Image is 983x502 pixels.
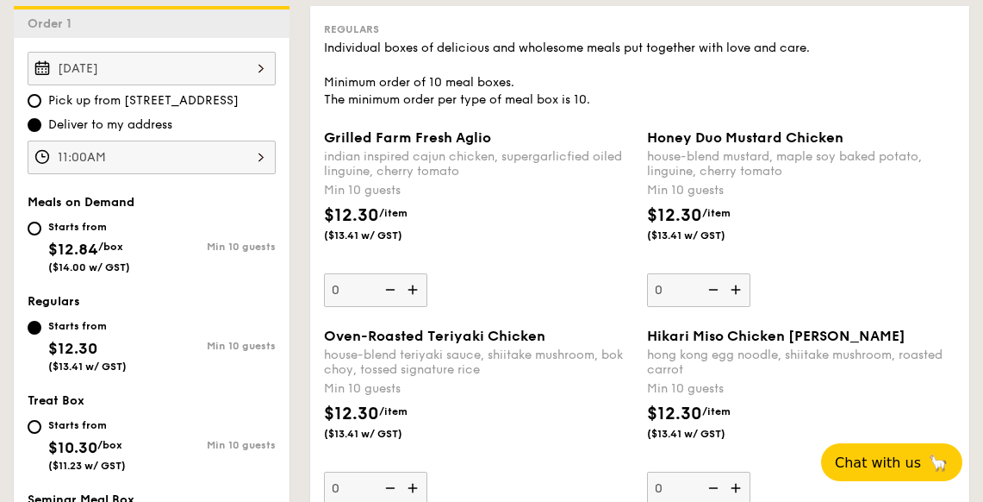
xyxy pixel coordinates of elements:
[324,182,633,199] div: Min 10 guests
[647,229,762,242] span: ($13.41 w/ GST)
[647,205,702,226] span: $12.30
[97,439,122,451] span: /box
[324,380,633,398] div: Min 10 guests
[324,427,439,441] span: ($13.41 w/ GST)
[28,141,276,174] input: Event time
[647,427,762,441] span: ($13.41 w/ GST)
[48,418,126,432] div: Starts from
[379,207,408,219] span: /item
[28,321,41,335] input: Starts from$12.30($13.41 w/ GST)Min 10 guests
[48,319,127,333] div: Starts from
[647,380,956,398] div: Min 10 guests
[152,439,276,451] div: Min 10 guests
[324,23,379,35] span: Regulars
[48,220,130,234] div: Starts from
[324,273,427,307] input: Grilled Farm Fresh Aglioindian inspired cajun chicken, supergarlicfied oiled linguine, cherry tom...
[152,241,276,253] div: Min 10 guests
[28,195,134,210] span: Meals on Demand
[702,405,731,417] span: /item
[379,405,408,417] span: /item
[928,453,949,473] span: 🦙
[324,348,633,377] div: house-blend teriyaki sauce, shiitake mushroom, bok choy, tossed signature rice
[647,149,956,179] div: house-blend mustard, maple soy baked potato, linguine, cherry tomato
[702,207,731,219] span: /item
[835,455,921,471] span: Chat with us
[324,205,379,226] span: $12.30
[28,118,41,132] input: Deliver to my address
[48,116,172,134] span: Deliver to my address
[699,273,725,306] img: icon-reduce.1d2dbef1.svg
[324,328,545,344] span: Oven-Roasted Teriyaki Chicken
[647,129,843,146] span: Honey Duo Mustard Chicken
[98,241,123,253] span: /box
[647,328,905,344] span: Hikari Miso Chicken [PERSON_NAME]
[48,261,130,273] span: ($14.00 w/ GST)
[152,340,276,352] div: Min 10 guests
[324,229,439,242] span: ($13.41 w/ GST)
[48,438,97,457] span: $10.30
[324,149,633,179] div: indian inspired cajun chicken, supergarlicfied oiled linguine, cherry tomato
[376,273,401,306] img: icon-reduce.1d2dbef1.svg
[725,273,750,306] img: icon-add.58712e84.svg
[28,420,41,434] input: Starts from$10.30/box($11.23 w/ GST)Min 10 guests
[48,240,98,259] span: $12.84
[28,16,78,31] span: Order 1
[28,294,80,309] span: Regulars
[28,222,41,235] input: Starts from$12.84/box($14.00 w/ GST)Min 10 guests
[28,52,276,85] input: Event date
[821,443,962,481] button: Chat with us🦙
[48,339,97,358] span: $12.30
[324,129,491,146] span: Grilled Farm Fresh Aglio
[28,94,41,108] input: Pick up from [STREET_ADDRESS]
[647,273,750,307] input: Honey Duo Mustard Chickenhouse-blend mustard, maple soy baked potato, linguine, cherry tomatoMin ...
[647,182,956,199] div: Min 10 guests
[48,460,126,472] span: ($11.23 w/ GST)
[324,40,955,109] div: Individual boxes of delicious and wholesome meals put together with love and care. Minimum order ...
[28,393,84,408] span: Treat Box
[647,348,956,377] div: hong kong egg noodle, shiitake mushroom, roasted carrot
[48,92,239,110] span: Pick up from [STREET_ADDRESS]
[647,404,702,424] span: $12.30
[324,404,379,424] span: $12.30
[401,273,427,306] img: icon-add.58712e84.svg
[48,361,127,373] span: ($13.41 w/ GST)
